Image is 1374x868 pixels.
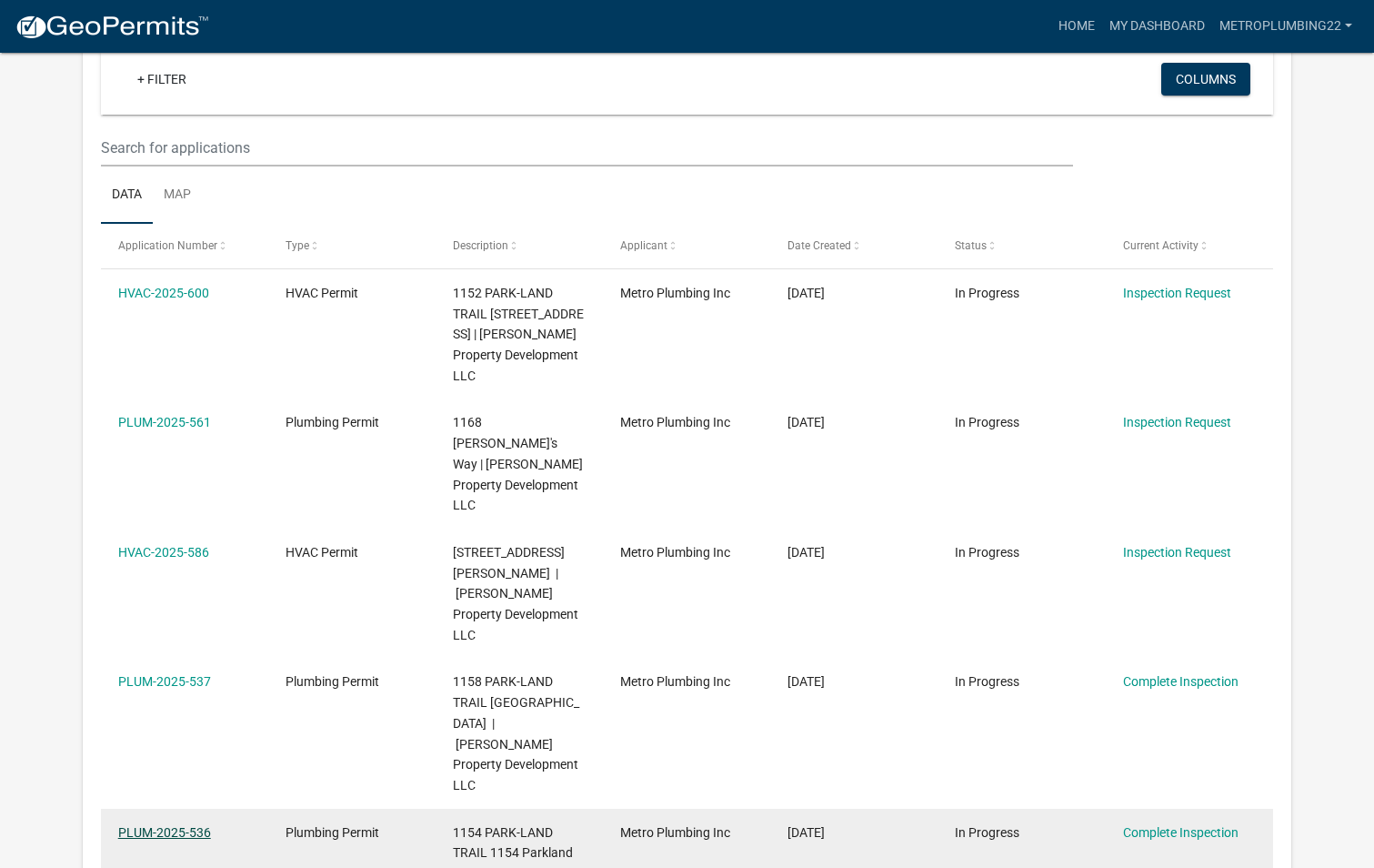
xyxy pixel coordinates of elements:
[453,674,579,792] span: 1158 PARK-LAND TRAIL 1158 Parkland Trail | Ellings Property Development LLC
[620,825,730,840] span: Metro Plumbing Inc
[620,286,730,300] span: Metro Plumbing Inc
[123,63,201,96] a: + Filter
[1123,825,1239,840] a: Complete Inspection
[453,545,578,642] span: 1166 Dustin's Way | Ellings Property Development LLC
[1051,9,1102,44] a: Home
[787,545,825,560] span: 09/25/2025
[787,415,825,429] span: 10/03/2025
[955,545,1019,560] span: In Progress
[787,239,851,252] span: Date Created
[1161,63,1250,96] button: Columns
[118,415,211,429] a: PLUM-2025-561
[153,167,202,225] a: Map
[1123,674,1239,689] a: Complete Inspection
[620,545,730,560] span: Metro Plumbing Inc
[955,286,1019,300] span: In Progress
[118,286,209,300] a: HVAC-2025-600
[286,825,379,840] span: Plumbing Permit
[118,239,217,252] span: Application Number
[603,224,770,267] datatable-header-cell: Applicant
[286,415,379,429] span: Plumbing Permit
[787,286,825,300] span: 10/03/2025
[286,239,309,252] span: Type
[453,239,508,252] span: Description
[1212,9,1359,44] a: metroplumbing22
[620,239,667,252] span: Applicant
[118,545,209,560] a: HVAC-2025-586
[620,415,730,429] span: Metro Plumbing Inc
[770,224,938,267] datatable-header-cell: Date Created
[101,167,153,225] a: Data
[268,224,436,267] datatable-header-cell: Type
[787,825,825,840] span: 09/25/2025
[286,674,379,689] span: Plumbing Permit
[453,415,583,512] span: 1168 Dustin's Way | Ellings Property Development LLC
[286,286,358,300] span: HVAC Permit
[955,825,1019,840] span: In Progress
[620,674,730,689] span: Metro Plumbing Inc
[1102,9,1212,44] a: My Dashboard
[286,545,358,560] span: HVAC Permit
[453,286,584,383] span: 1152 PARK-LAND TRAIL 1152 Parkland Trail | Ellings Property Development LLC
[1123,286,1231,300] a: Inspection Request
[118,825,211,840] a: PLUM-2025-536
[101,224,268,267] datatable-header-cell: Application Number
[955,415,1019,429] span: In Progress
[955,674,1019,689] span: In Progress
[787,674,825,689] span: 09/25/2025
[1105,224,1272,267] datatable-header-cell: Current Activity
[101,129,1074,167] input: Search for applications
[938,224,1105,267] datatable-header-cell: Status
[436,224,603,267] datatable-header-cell: Description
[1123,415,1231,429] a: Inspection Request
[955,239,987,252] span: Status
[1123,239,1198,252] span: Current Activity
[118,674,211,689] a: PLUM-2025-537
[1123,545,1231,560] a: Inspection Request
